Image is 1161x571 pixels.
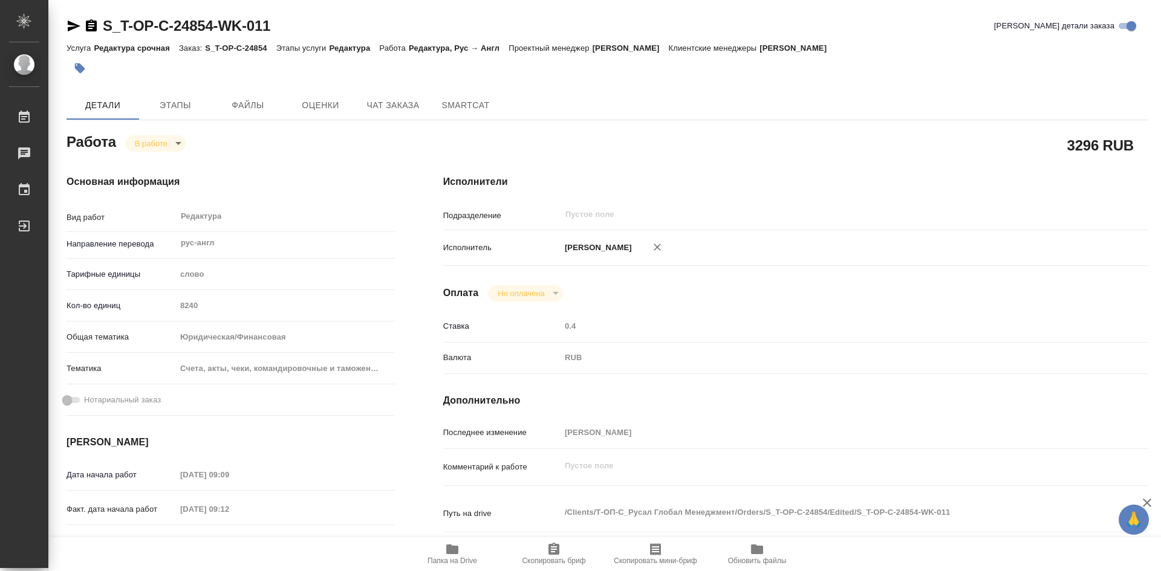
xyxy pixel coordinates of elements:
p: Комментарий к работе [443,461,561,473]
a: S_T-OP-C-24854-WK-011 [103,18,270,34]
button: Скопировать мини-бриф [605,537,706,571]
span: Нотариальный заказ [84,394,161,406]
div: В работе [488,285,562,302]
h2: 3296 RUB [1067,135,1134,155]
button: 🙏 [1119,505,1149,535]
p: Исполнитель [443,242,561,254]
p: Валюта [443,352,561,364]
span: 🙏 [1124,507,1144,532]
span: Папка на Drive [428,556,477,565]
h4: Оплата [443,286,479,300]
p: Ставка [443,320,561,332]
button: Обновить файлы [706,537,808,571]
p: Срок завершения работ [67,535,176,547]
p: Факт. дата начала работ [67,503,176,515]
h4: Дополнительно [443,393,1148,408]
p: Дата начала работ [67,469,176,481]
button: Папка на Drive [402,537,503,571]
textarea: /Clients/Т-ОП-С_Русал Глобал Менеджмент/Orders/S_T-OP-C-24854/Edited/S_T-OP-C-24854-WK-011 [561,502,1089,523]
p: Этапы услуги [276,44,330,53]
span: Обновить файлы [728,556,787,565]
input: Пустое поле [564,207,1061,222]
h4: Исполнители [443,175,1148,189]
input: Пустое поле [561,424,1089,441]
button: Скопировать бриф [503,537,605,571]
input: Пустое поле [176,466,282,483]
p: Подразделение [443,210,561,222]
button: В работе [131,138,171,149]
p: Последнее изменение [443,427,561,439]
p: Направление перевода [67,238,176,250]
input: Пустое поле [176,500,282,518]
button: Скопировать ссылку для ЯМессенджера [67,19,81,33]
h4: Основная информация [67,175,395,189]
span: Оценки [291,98,350,113]
span: [PERSON_NAME] детали заказа [994,20,1114,32]
p: Клиентские менеджеры [669,44,760,53]
button: Не оплачена [494,288,548,298]
input: Пустое поле [561,317,1089,335]
div: Юридическая/Финансовая [176,327,395,347]
button: Добавить тэг [67,55,93,82]
p: [PERSON_NAME] [561,242,632,254]
p: Редактура срочная [94,44,178,53]
p: Вид работ [67,211,176,224]
span: Скопировать мини-бриф [614,556,697,565]
input: Пустое поле [176,532,282,549]
p: Тематика [67,363,176,375]
div: слово [176,264,395,285]
p: [PERSON_NAME] [593,44,669,53]
button: Скопировать ссылку [84,19,99,33]
p: Тарифные единицы [67,268,176,280]
p: Путь на drive [443,508,561,520]
h2: Работа [67,130,116,152]
p: Работа [379,44,409,53]
span: Скопировать бриф [522,556,585,565]
span: Детали [74,98,132,113]
span: Файлы [219,98,277,113]
div: Счета, акты, чеки, командировочные и таможенные документы [176,358,395,379]
p: Общая тематика [67,331,176,343]
input: Пустое поле [176,297,395,314]
button: Удалить исполнителя [644,234,671,260]
p: Редактура, Рус → Англ [409,44,509,53]
span: Чат заказа [364,98,422,113]
p: Заказ: [179,44,205,53]
p: Кол-во единиц [67,300,176,312]
p: Услуга [67,44,94,53]
h4: [PERSON_NAME] [67,435,395,450]
p: [PERSON_NAME] [759,44,836,53]
p: S_T-OP-C-24854 [205,44,276,53]
div: RUB [561,347,1089,368]
p: Проектный менеджер [509,44,592,53]
span: SmartCat [437,98,495,113]
span: Этапы [146,98,204,113]
p: Редактура [330,44,380,53]
div: В работе [125,135,186,152]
